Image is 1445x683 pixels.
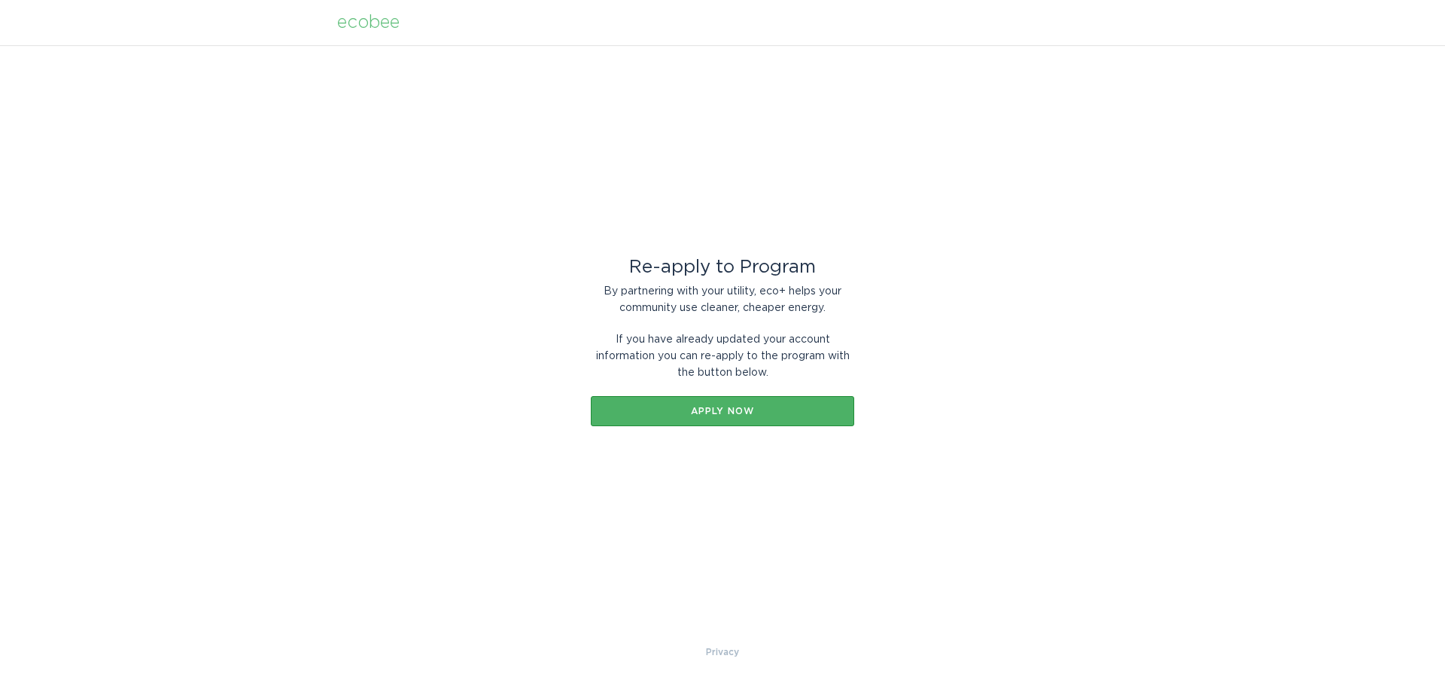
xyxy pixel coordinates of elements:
div: Apply now [598,407,847,416]
a: Privacy Policy & Terms of Use [706,644,739,660]
div: By partnering with your utility, eco+ helps your community use cleaner, cheaper energy. [591,283,854,316]
button: Apply now [591,396,854,426]
div: If you have already updated your account information you can re-apply to the program with the but... [591,331,854,381]
div: Re-apply to Program [591,259,854,276]
div: ecobee [337,14,400,31]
